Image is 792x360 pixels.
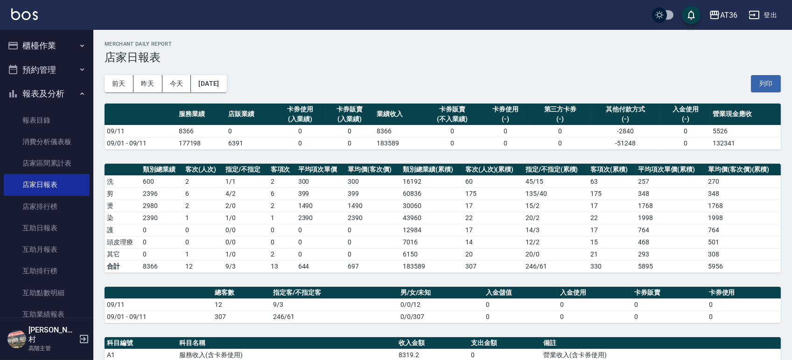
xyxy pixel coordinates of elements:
div: (-) [533,114,588,124]
td: 1 / 1 [223,175,268,187]
p: 高階主管 [28,344,76,353]
td: 2 [183,200,223,212]
td: 1490 [296,200,346,212]
td: 0 [632,311,706,323]
table: a dense table [105,104,781,150]
th: 總客數 [212,287,271,299]
th: 營業現金應收 [710,104,781,125]
td: 175 [588,187,636,200]
td: 2390 [345,212,400,224]
td: 12 / 2 [523,236,588,248]
td: 0 [345,236,400,248]
table: a dense table [105,287,781,323]
td: 17 [588,224,636,236]
td: 0 [558,298,632,311]
td: 0 [183,224,223,236]
td: 20 / 2 [523,212,588,224]
td: 307 [212,311,271,323]
td: 1998 [636,212,706,224]
td: 300 [345,175,400,187]
div: (-) [663,114,708,124]
th: 店販業績 [226,104,275,125]
th: 類別總業績 [140,164,183,176]
div: 卡券販賣 [327,104,372,114]
td: 15 [588,236,636,248]
td: 307 [463,260,523,272]
div: 入金使用 [663,104,708,114]
td: 2 / 0 [223,200,268,212]
td: 183589 [400,260,463,272]
td: 13 [268,260,296,272]
th: 卡券使用 [707,287,781,299]
td: 1768 [706,200,781,212]
td: 2980 [140,200,183,212]
td: 0 [558,311,632,323]
img: Person [7,330,26,348]
td: 0 [296,248,346,260]
td: 135 / 40 [523,187,588,200]
td: 5956 [706,260,781,272]
div: 卡券使用 [278,104,322,114]
button: 櫃檯作業 [4,34,90,58]
td: 0 / 0 [223,236,268,248]
div: (-) [483,114,528,124]
th: 支出金額 [469,337,541,349]
td: 09/01 - 09/11 [105,137,176,149]
td: 0 [275,137,325,149]
td: 270 [706,175,781,187]
td: 護 [105,224,140,236]
td: 0 [296,224,346,236]
th: 服務業績 [176,104,226,125]
td: 6 [268,187,296,200]
td: 17 [463,224,523,236]
div: 其他付款方式 [593,104,659,114]
td: 697 [345,260,400,272]
div: 卡券使用 [483,104,528,114]
td: 60836 [400,187,463,200]
td: 0 [661,137,710,149]
div: (不入業績) [426,114,478,124]
td: 7016 [400,236,463,248]
button: AT36 [705,6,741,25]
td: 246/61 [271,311,398,323]
td: 1 [268,212,296,224]
th: 客項次(累積) [588,164,636,176]
img: Logo [11,8,38,20]
td: 0 [226,125,275,137]
th: 指定客/不指定客 [271,287,398,299]
td: 300 [296,175,346,187]
td: 0 [140,236,183,248]
td: 6150 [400,248,463,260]
td: 0 [424,125,481,137]
td: 1 / 0 [223,248,268,260]
td: 2 [268,175,296,187]
td: 0 [481,125,530,137]
td: 12 [212,298,271,311]
td: 330 [588,260,636,272]
td: 0 / 0 [223,224,268,236]
td: 5526 [710,125,781,137]
a: 店家日報表 [4,174,90,195]
td: 0 [325,125,374,137]
td: 燙 [105,200,140,212]
td: 洗 [105,175,140,187]
div: 卡券販賣 [426,104,478,114]
td: 600 [140,175,183,187]
td: 6 [183,187,223,200]
td: 8366 [176,125,226,137]
th: 收入金額 [396,337,469,349]
th: 科目名稱 [177,337,396,349]
td: 0 [481,137,530,149]
td: 0 [140,224,183,236]
td: 293 [636,248,706,260]
button: 報表及分析 [4,82,90,106]
td: 468 [636,236,706,248]
td: 0 [707,298,781,311]
th: 客項次 [268,164,296,176]
button: 前天 [105,75,133,92]
a: 店家區間累計表 [4,152,90,174]
th: 單均價(客次價) [345,164,400,176]
td: 22 [588,212,636,224]
td: 14 [463,236,523,248]
td: 132341 [710,137,781,149]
